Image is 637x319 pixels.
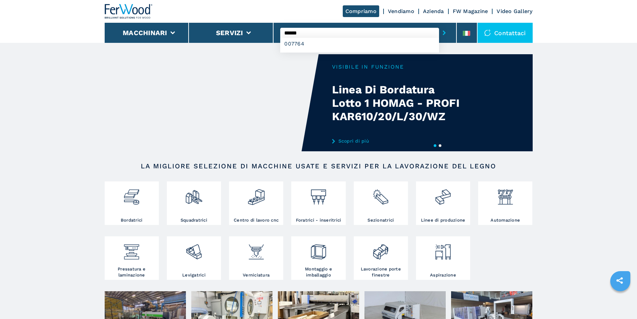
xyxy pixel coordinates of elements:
[354,181,408,225] a: Sezionatrici
[243,272,270,278] h3: Verniciatura
[280,38,439,50] div: 007764
[423,8,444,14] a: Azienda
[491,217,520,223] h3: Automazione
[121,217,143,223] h3: Bordatrici
[430,272,456,278] h3: Aspirazione
[453,8,488,14] a: FW Magazine
[484,29,491,36] img: Contattaci
[478,181,532,225] a: Automazione
[247,238,265,261] img: verniciatura_1.png
[416,181,470,225] a: Linee di produzione
[434,238,452,261] img: aspirazione_1.png
[310,183,327,206] img: foratrici_inseritrici_2.png
[229,181,283,225] a: Centro di lavoro cnc
[293,266,344,278] h3: Montaggio e imballaggio
[123,183,140,206] img: bordatrici_1.png
[123,29,167,37] button: Macchinari
[185,238,203,261] img: levigatrici_2.png
[229,236,283,280] a: Verniciatura
[477,23,533,43] div: Contattaci
[332,138,463,144] a: Scopri di più
[367,217,394,223] h3: Sezionatrici
[216,29,243,37] button: Servizi
[291,181,345,225] a: Foratrici - inseritrici
[388,8,414,14] a: Vendiamo
[105,4,153,19] img: Ferwood
[123,238,140,261] img: pressa-strettoia.png
[182,272,206,278] h3: Levigatrici
[167,236,221,280] a: Levigatrici
[105,54,319,151] video: Your browser does not support the video tag.
[126,162,511,170] h2: LA MIGLIORE SELEZIONE DI MACCHINE USATE E SERVIZI PER LA LAVORAZIONE DEL LEGNO
[106,266,157,278] h3: Pressatura e laminazione
[434,183,452,206] img: linee_di_produzione_2.png
[609,289,632,314] iframe: Chat
[439,144,441,147] button: 2
[354,236,408,280] a: Lavorazione porte finestre
[372,183,390,206] img: sezionatrici_2.png
[296,217,341,223] h3: Foratrici - inseritrici
[343,5,379,17] a: Compriamo
[234,217,279,223] h3: Centro di lavoro cnc
[421,217,465,223] h3: Linee di produzione
[247,183,265,206] img: centro_di_lavoro_cnc_2.png
[291,236,345,280] a: Montaggio e imballaggio
[611,272,628,289] a: sharethis
[355,266,406,278] h3: Lavorazione porte finestre
[105,236,159,280] a: Pressatura e laminazione
[497,8,532,14] a: Video Gallery
[439,25,449,41] button: submit-button
[310,238,327,261] img: montaggio_imballaggio_2.png
[105,181,159,225] a: Bordatrici
[185,183,203,206] img: squadratrici_2.png
[416,236,470,280] a: Aspirazione
[434,144,436,147] button: 1
[497,183,514,206] img: automazione.png
[167,181,221,225] a: Squadratrici
[372,238,390,261] img: lavorazione_porte_finestre_2.png
[181,217,207,223] h3: Squadratrici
